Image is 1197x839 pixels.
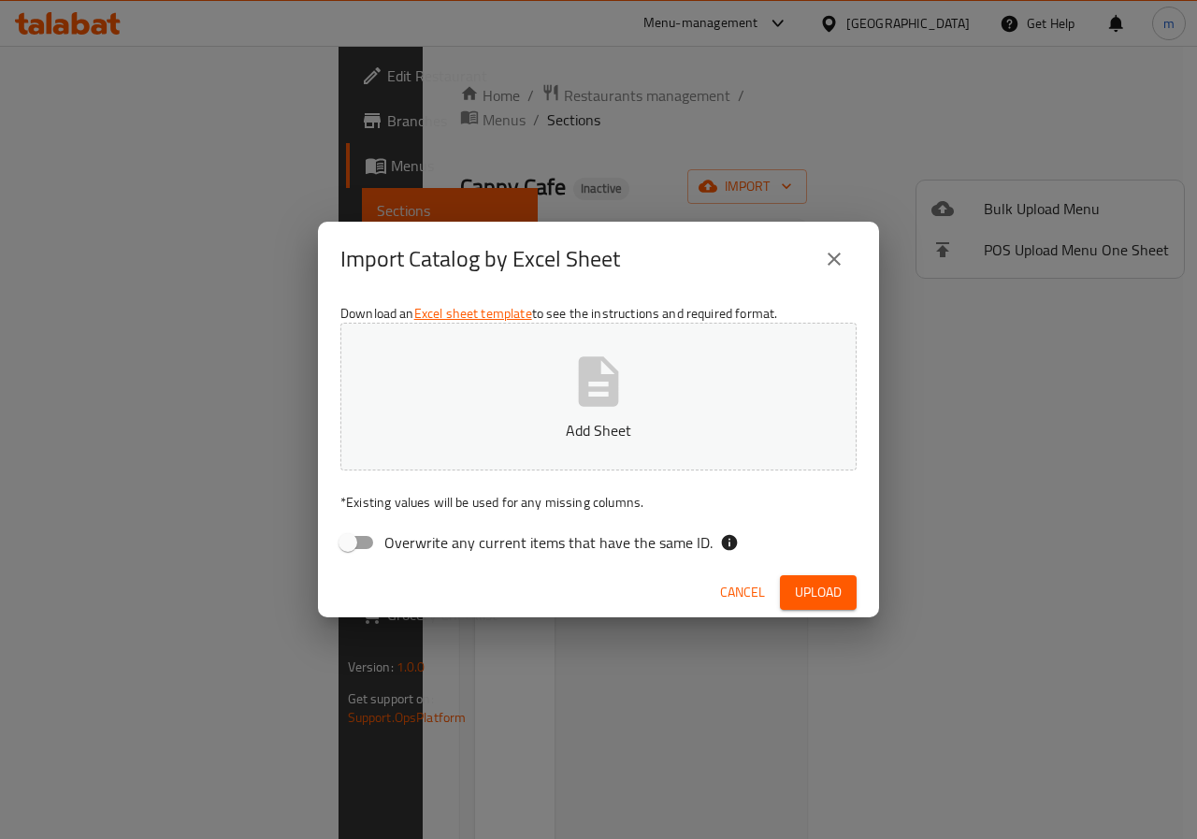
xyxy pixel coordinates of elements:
h2: Import Catalog by Excel Sheet [340,244,620,274]
div: Download an to see the instructions and required format. [318,297,879,568]
button: close [812,237,857,282]
svg: If the overwrite option isn't selected, then the items that match an existing ID will be ignored ... [720,533,739,552]
span: Cancel [720,581,765,604]
span: Upload [795,581,842,604]
p: Add Sheet [369,419,828,441]
button: Add Sheet [340,323,857,470]
button: Cancel [713,575,772,610]
a: Excel sheet template [414,301,532,325]
button: Upload [780,575,857,610]
p: Existing values will be used for any missing columns. [340,493,857,512]
span: Overwrite any current items that have the same ID. [384,531,713,554]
